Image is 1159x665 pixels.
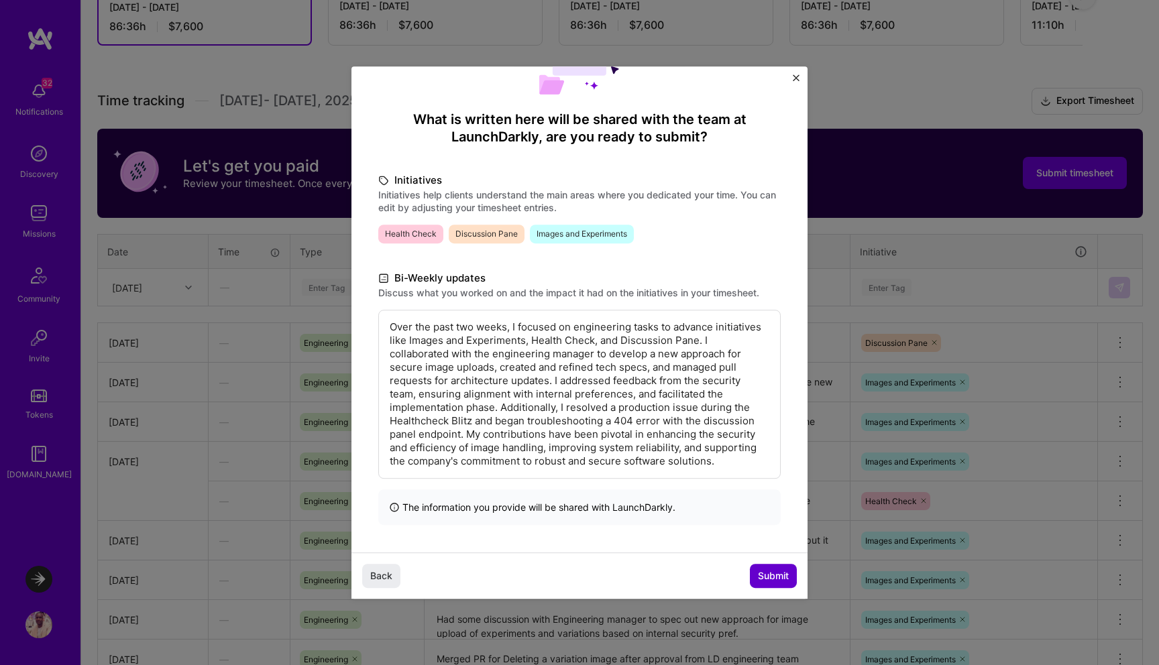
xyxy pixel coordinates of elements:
label: Bi-Weekly updates [378,270,781,286]
button: Submit [750,564,797,588]
p: Over the past two weeks, I focused on engineering tasks to advance initiatives like Images and Ex... [390,320,769,468]
label: Discuss what you worked on and the impact it had on the initiatives in your timesheet. [378,286,781,299]
span: Health Check [378,225,443,243]
h4: What is written here will be shared with the team at LaunchDarkly , are you ready to submit? [378,111,781,145]
i: icon TagBlack [378,173,389,188]
div: The information you provide will be shared with LaunchDarkly . [378,489,781,525]
button: Back [362,564,400,588]
span: Discussion Pane [449,225,525,243]
span: Back [370,569,392,583]
button: Close [793,74,799,88]
label: Initiatives [378,172,781,188]
i: icon DocumentBlack [378,271,389,286]
label: Initiatives help clients understand the main areas where you dedicated your time. You can edit by... [378,188,781,214]
span: Submit [758,569,789,583]
i: icon InfoBlack [389,500,400,514]
span: Images and Experiments [530,225,634,243]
